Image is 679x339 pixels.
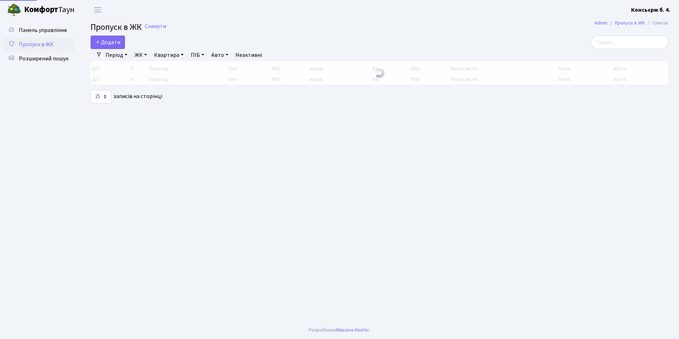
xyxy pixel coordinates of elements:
[208,49,231,61] a: Авто
[188,49,207,61] a: ПІБ
[4,23,75,37] a: Панель управління
[591,36,668,49] input: Пошук...
[4,52,75,66] a: Розширений пошук
[103,49,130,61] a: Період
[24,4,58,15] b: Комфорт
[24,4,75,16] span: Таун
[91,90,162,103] label: записів на сторінці
[645,19,668,27] li: Список
[151,49,186,61] a: Квартира
[594,19,607,27] a: Admin
[19,41,54,48] span: Пропуск в ЖК
[615,19,645,27] a: Пропуск в ЖК
[19,55,69,63] span: Розширений пошук
[4,37,75,52] a: Пропуск в ЖК
[91,90,111,103] select: записів на сторінці
[583,16,679,31] nav: breadcrumb
[631,6,670,14] a: Консьєрж б. 4.
[145,23,166,30] a: Скинути
[91,36,125,49] a: Додати
[309,326,370,334] div: Розроблено .
[89,4,107,16] button: Переключити навігацію
[336,326,369,334] a: Massive Kinetic
[95,38,120,46] span: Додати
[374,68,385,79] img: Обробка...
[91,21,142,33] span: Пропуск в ЖК
[132,49,150,61] a: ЖК
[233,49,265,61] a: Неактивні
[7,3,21,17] img: logo.png
[19,26,67,34] span: Панель управління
